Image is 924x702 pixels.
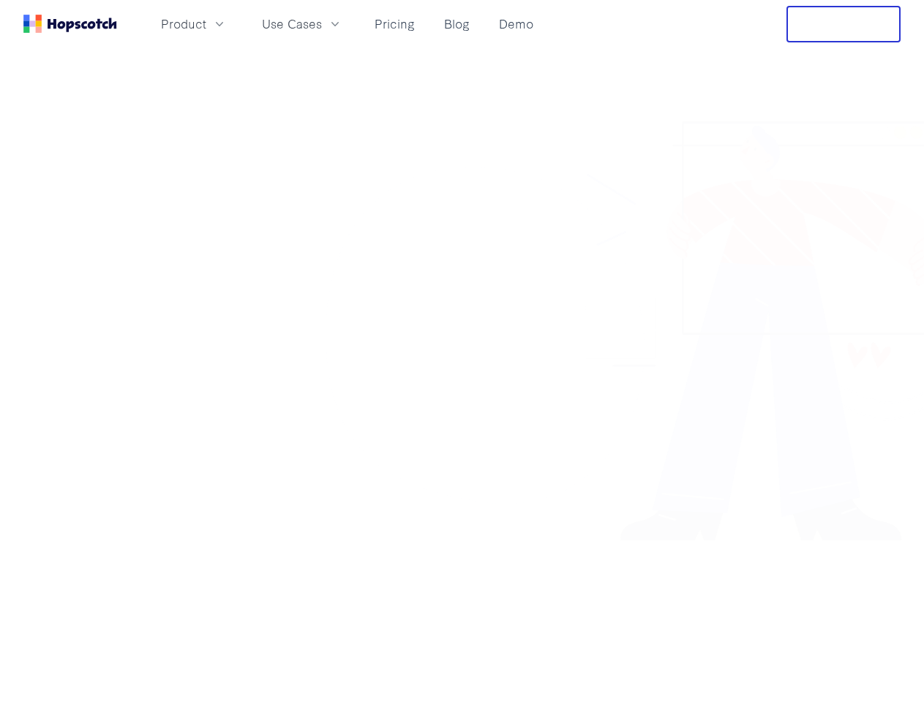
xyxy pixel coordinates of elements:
[253,12,351,36] button: Use Cases
[493,12,539,36] a: Demo
[23,15,117,33] a: Home
[786,6,901,42] button: Free Trial
[161,15,206,33] span: Product
[262,15,322,33] span: Use Cases
[438,12,476,36] a: Blog
[152,12,236,36] button: Product
[369,12,421,36] a: Pricing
